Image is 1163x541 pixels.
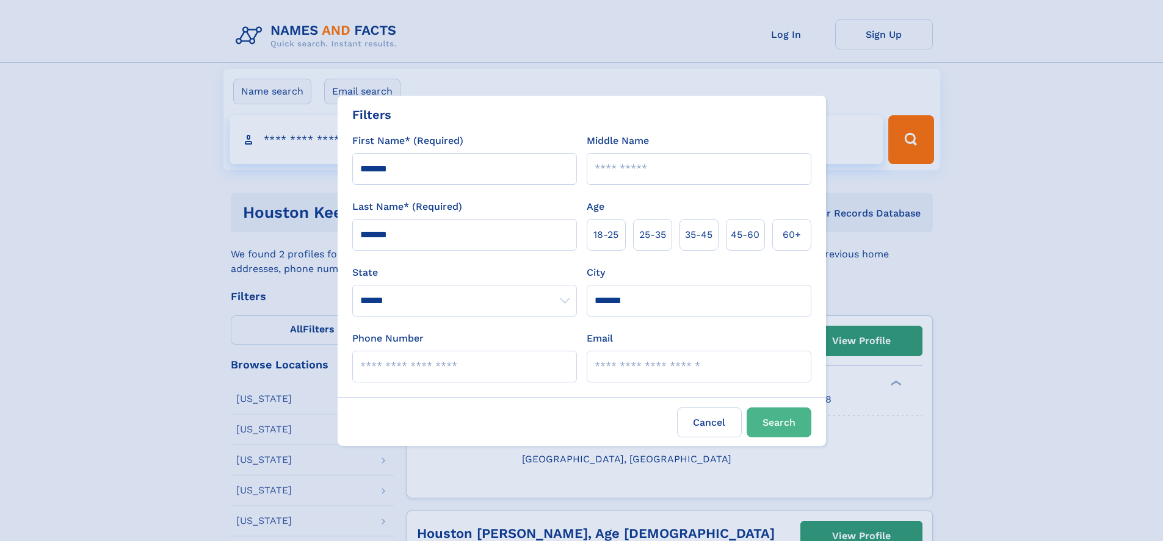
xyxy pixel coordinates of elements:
[685,228,712,242] span: 35‑45
[731,228,759,242] span: 45‑60
[677,407,742,437] label: Cancel
[352,265,577,280] label: State
[352,199,462,214] label: Last Name* (Required)
[352,106,391,124] div: Filters
[639,228,666,242] span: 25‑35
[587,331,613,346] label: Email
[352,331,424,346] label: Phone Number
[587,199,604,214] label: Age
[593,228,618,242] span: 18‑25
[747,407,811,437] button: Search
[352,134,463,148] label: First Name* (Required)
[587,134,649,148] label: Middle Name
[783,228,801,242] span: 60+
[587,265,605,280] label: City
